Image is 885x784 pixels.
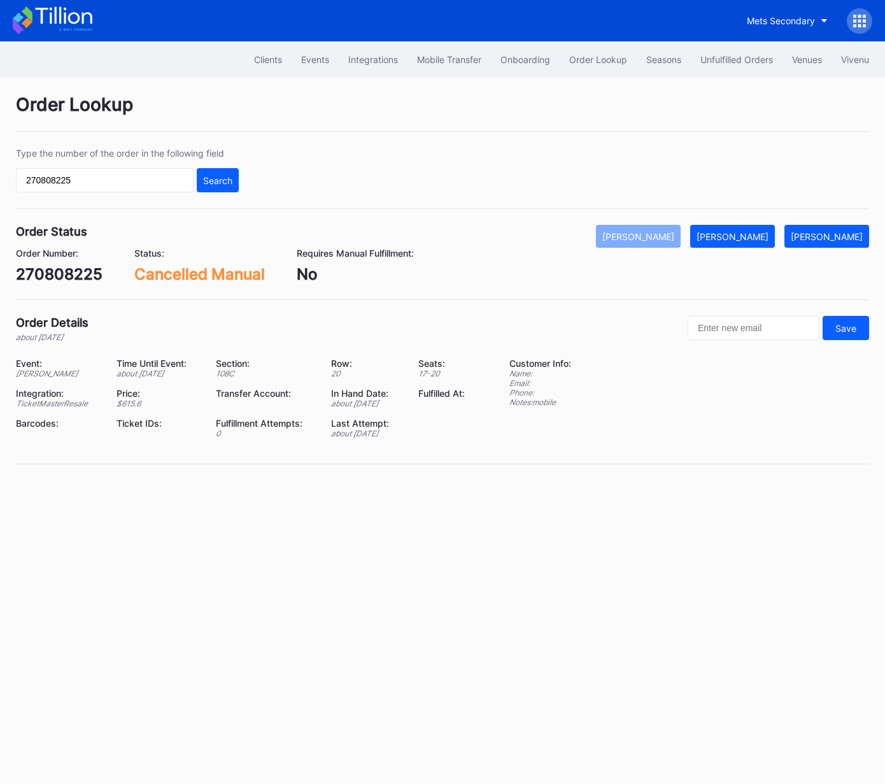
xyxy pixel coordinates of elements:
button: Mobile Transfer [407,48,491,71]
button: Clients [244,48,292,71]
div: Barcodes: [16,418,101,429]
div: [PERSON_NAME] [791,231,863,242]
div: 17 - 20 [418,369,478,378]
div: 108C [216,369,315,378]
div: Customer Info: [509,358,571,369]
div: Seats: [418,358,478,369]
div: No [297,265,414,283]
div: Event: [16,358,101,369]
div: Status: [134,248,265,259]
div: [PERSON_NAME] [16,369,101,378]
div: Order Lookup [569,54,627,65]
div: 0 [216,429,315,438]
div: Row: [331,358,402,369]
div: Cancelled Manual [134,265,265,283]
div: Seasons [646,54,681,65]
div: about [DATE] [16,332,88,342]
div: In Hand Date: [331,388,402,399]
input: GT59662 [16,168,194,192]
button: Search [197,168,239,192]
div: Order Details [16,316,88,329]
div: Unfulfilled Orders [700,54,773,65]
div: about [DATE] [117,369,199,378]
div: Integration: [16,388,101,399]
div: Transfer Account: [216,388,315,399]
div: Name: [509,369,571,378]
div: TicketMasterResale [16,399,101,408]
div: Notes: mobile [509,397,571,407]
div: Section: [216,358,315,369]
div: 20 [331,369,402,378]
div: Mobile Transfer [417,54,481,65]
div: Vivenu [841,54,869,65]
div: Type the number of the order in the following field [16,148,239,159]
button: [PERSON_NAME] [784,225,869,248]
div: Order Status [16,225,87,238]
div: Fulfilled At: [418,388,478,399]
div: Events [301,54,329,65]
div: Requires Manual Fulfillment: [297,248,414,259]
div: Last Attempt: [331,418,402,429]
button: Venues [782,48,832,71]
div: about [DATE] [331,429,402,438]
div: Time Until Event: [117,358,199,369]
button: Seasons [637,48,691,71]
button: Unfulfilled Orders [691,48,782,71]
div: Fulfillment Attempts: [216,418,315,429]
button: Onboarding [491,48,560,71]
div: Venues [792,54,822,65]
button: Events [292,48,339,71]
div: [PERSON_NAME] [697,231,768,242]
div: [PERSON_NAME] [602,231,674,242]
div: Search [203,175,232,186]
div: Email: [509,378,571,388]
div: Clients [254,54,282,65]
button: Mets Secondary [737,9,837,32]
div: Phone: [509,388,571,397]
button: Integrations [339,48,407,71]
div: $ 615.6 [117,399,199,408]
div: about [DATE] [331,399,402,408]
div: Save [835,323,856,334]
div: Ticket IDs: [117,418,199,429]
input: Enter new email [688,316,819,340]
div: Order Number: [16,248,103,259]
div: Onboarding [500,54,550,65]
div: Price: [117,388,199,399]
button: [PERSON_NAME] [596,225,681,248]
div: Integrations [348,54,398,65]
button: Save [823,316,869,340]
div: Mets Secondary [747,15,815,26]
div: Order Lookup [16,94,869,132]
button: [PERSON_NAME] [690,225,775,248]
button: Vivenu [832,48,879,71]
div: 270808225 [16,265,103,283]
button: Order Lookup [560,48,637,71]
